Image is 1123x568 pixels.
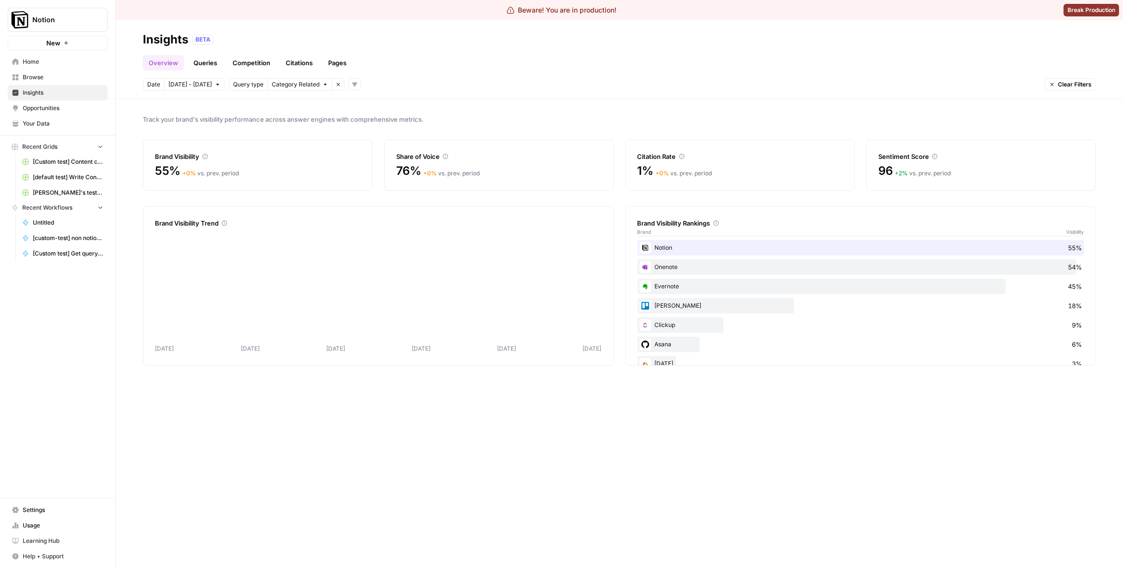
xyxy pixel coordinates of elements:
[326,345,345,352] tspan: [DATE]
[396,163,421,179] span: 76%
[164,78,225,91] button: [DATE] - [DATE]
[23,506,103,514] span: Settings
[8,533,108,549] a: Learning Hub
[8,518,108,533] a: Usage
[895,169,951,178] div: vs. prev. period
[1058,80,1092,89] span: Clear Filters
[23,521,103,530] span: Usage
[33,234,103,242] span: [custom-test] non notion page research
[23,537,103,545] span: Learning Hub
[233,80,263,89] span: Query type
[497,345,516,352] tspan: [DATE]
[33,218,103,227] span: Untitled
[639,242,651,254] img: vdittyzr50yvc6bia2aagny4s5uj
[18,170,108,185] a: [default test] Write Content Briefs
[23,104,103,113] span: Opportunities
[1072,359,1082,369] span: 3%
[1068,282,1082,291] span: 45%
[412,345,430,352] tspan: [DATE]
[639,281,651,292] img: 2ecgzickl6ac7607lydp2fg9krdz
[8,549,108,564] button: Help + Support
[1072,340,1082,349] span: 6%
[192,35,214,44] div: BETA
[8,502,108,518] a: Settings
[639,358,651,369] img: j0006o4w6wdac5z8yzb60vbgsr6k
[8,54,108,70] a: Home
[1045,78,1096,91] button: Clear Filters
[46,38,60,48] span: New
[33,188,103,197] span: [PERSON_NAME]'s test Grid
[638,279,1084,294] div: Evernote
[23,73,103,82] span: Browse
[182,169,239,178] div: vs. prev. period
[582,345,601,352] tspan: [DATE]
[18,154,108,170] a: [Custom test] Content creation flow
[272,80,319,89] span: Category Related
[8,116,108,131] a: Your Data
[267,78,332,91] button: Category Related
[396,152,602,161] div: Share of Voice
[638,228,652,236] span: Brand
[1068,243,1082,253] span: 55%
[168,80,212,89] span: [DATE] - [DATE]
[639,261,651,273] img: 6ujo9ap59rgquh9d29qd8zxjc546
[33,157,103,166] span: [Custom test] Content creation flow
[8,8,108,32] button: Workspace: Notion
[32,15,91,25] span: Notion
[638,298,1084,313] div: [PERSON_NAME]
[639,300,651,312] img: dsapf59eflvgghzeeaxzhlzx3epe
[22,203,72,212] span: Recent Workflows
[18,246,108,261] a: [Custom test] Get query fanout from topic
[638,152,843,161] div: Citation Rate
[8,140,108,154] button: Recent Grids
[23,552,103,561] span: Help + Support
[8,36,108,50] button: New
[423,169,480,178] div: vs. prev. period
[423,170,437,177] span: + 0 %
[1068,301,1082,311] span: 18%
[1068,6,1115,14] span: Break Production
[18,230,108,246] a: [custom-test] non notion page research
[655,169,712,178] div: vs. prev. period
[8,100,108,116] a: Opportunities
[33,249,103,258] span: [Custom test] Get query fanout from topic
[507,5,617,15] div: Beware! You are in production!
[33,173,103,182] span: [default test] Write Content Briefs
[1068,262,1082,272] span: 54%
[1072,320,1082,330] span: 9%
[639,319,651,331] img: nyvnio03nchgsu99hj5luicuvesv
[147,80,160,89] span: Date
[8,85,108,100] a: Insights
[878,152,1084,161] div: Sentiment Score
[878,163,893,179] span: 96
[8,200,108,215] button: Recent Workflows
[143,32,188,47] div: Insights
[639,339,651,350] img: 2v783w8gft8p3s5e5pppmgj66tpp
[188,55,223,71] a: Queries
[322,55,352,71] a: Pages
[155,152,360,161] div: Brand Visibility
[143,55,184,71] a: Overview
[638,218,1084,228] div: Brand Visibility Rankings
[155,163,180,179] span: 55%
[280,55,319,71] a: Citations
[18,215,108,230] a: Untitled
[182,170,196,177] span: + 0 %
[895,170,908,177] span: + 2 %
[638,317,1084,333] div: Clickup
[23,119,103,128] span: Your Data
[638,163,654,179] span: 1%
[8,70,108,85] a: Browse
[1064,4,1119,16] button: Break Production
[143,114,1096,124] span: Track your brand's visibility performance across answer engines with comprehensive metrics.
[23,57,103,66] span: Home
[155,218,602,228] div: Brand Visibility Trend
[638,240,1084,256] div: Notion
[1066,228,1084,236] span: Visibility
[655,170,669,177] span: + 0 %
[638,337,1084,352] div: Asana
[11,11,28,28] img: Notion Logo
[18,185,108,200] a: [PERSON_NAME]'s test Grid
[227,55,276,71] a: Competition
[23,88,103,97] span: Insights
